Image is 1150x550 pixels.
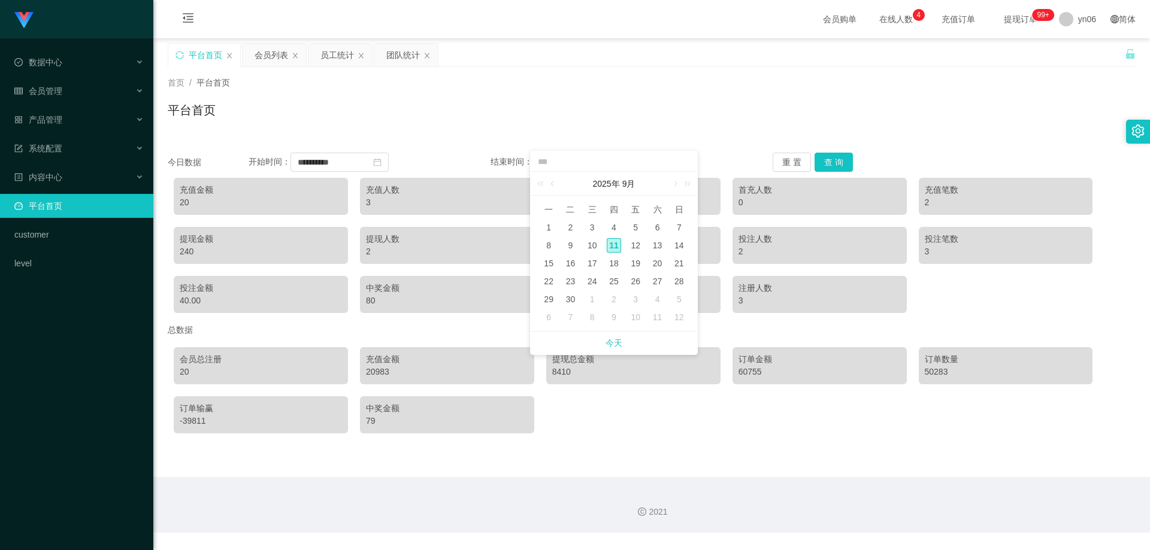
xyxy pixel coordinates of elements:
div: 1 [541,220,556,235]
div: 总数据 [168,319,1136,341]
button: 查 询 [815,153,853,172]
div: 充值金额 [180,184,342,196]
td: 2025年9月9日 [559,236,581,254]
div: 4 [607,220,621,235]
div: 充值金额 [366,353,528,366]
div: 11 [607,238,621,253]
div: 8410 [552,366,715,378]
span: 三 [582,204,603,215]
td: 2025年9月3日 [582,218,603,236]
span: 五 [625,204,646,215]
div: 订单数量 [925,353,1087,366]
a: 下一年 (Control键加右方向键) [677,172,693,196]
td: 2025年10月5日 [668,290,690,308]
div: 240 [180,245,342,258]
span: 一 [538,204,559,215]
span: 会员管理 [14,86,62,96]
p: 4 [916,9,921,21]
th: 周二 [559,200,581,218]
td: 2025年9月19日 [625,254,646,272]
th: 周日 [668,200,690,218]
div: 10 [585,238,600,253]
div: 会员列表 [255,44,288,66]
td: 2025年9月18日 [603,254,625,272]
td: 2025年9月2日 [559,218,581,236]
div: 首充人数 [739,184,901,196]
div: 12 [672,310,686,324]
td: 2025年9月24日 [582,272,603,290]
div: 22 [541,274,556,288]
div: 4 [650,292,665,306]
td: 2025年9月20日 [646,254,668,272]
div: 2 [366,245,528,258]
div: 19 [628,256,643,271]
span: / [189,78,192,87]
td: 2025年10月8日 [582,308,603,326]
div: 20 [180,196,342,209]
div: 团队统计 [386,44,420,66]
div: 3 [739,294,901,307]
div: 9 [563,238,577,253]
h1: 平台首页 [168,101,216,119]
div: 30 [563,292,577,306]
td: 2025年9月29日 [538,290,559,308]
sup: 4 [913,9,925,21]
div: 订单输赢 [180,402,342,415]
span: 日 [668,204,690,215]
td: 2025年10月12日 [668,308,690,326]
td: 2025年10月9日 [603,308,625,326]
th: 周三 [582,200,603,218]
i: 图标: form [14,144,23,153]
div: 员工统计 [320,44,354,66]
i: 图标: close [226,52,233,59]
td: 2025年9月14日 [668,236,690,254]
div: 投注笔数 [925,233,1087,245]
td: 2025年9月26日 [625,272,646,290]
td: 2025年9月11日 [603,236,625,254]
div: 15 [541,256,556,271]
span: 开始时间： [249,157,290,166]
a: 今天 [606,332,622,354]
td: 2025年9月1日 [538,218,559,236]
div: 6 [650,220,665,235]
div: 28 [672,274,686,288]
i: 图标: table [14,87,23,95]
div: 投注金额 [180,282,342,294]
td: 2025年9月22日 [538,272,559,290]
td: 2025年9月7日 [668,218,690,236]
div: 20983 [366,366,528,378]
div: 20 [180,366,342,378]
a: 上一年 (Control键加左方向键) [535,172,550,196]
div: 2021 [163,506,1140,518]
div: 80 [366,294,528,307]
i: 图标: menu-fold [168,1,208,39]
div: 17 [585,256,600,271]
i: 图标: copyright [638,508,646,516]
div: 13 [650,238,665,253]
td: 2025年10月2日 [603,290,625,308]
td: 2025年9月4日 [603,218,625,236]
i: 图标: close [423,52,431,59]
span: 系统配置 [14,144,62,153]
span: 提现订单 [998,15,1043,23]
td: 2025年9月27日 [646,272,668,290]
span: 数据中心 [14,57,62,67]
div: 16 [563,256,577,271]
td: 2025年9月6日 [646,218,668,236]
a: 下个月 (翻页下键) [669,172,680,196]
span: 产品管理 [14,115,62,124]
div: 2 [607,292,621,306]
div: 注册人数 [739,282,901,294]
div: 18 [607,256,621,271]
a: 上个月 (翻页上键) [548,172,559,196]
span: 内容中心 [14,172,62,182]
div: 提现总金额 [552,353,715,366]
div: 中奖金额 [366,282,528,294]
div: 79 [366,415,528,427]
div: 27 [650,274,665,288]
div: 5 [628,220,643,235]
div: 20 [650,256,665,271]
i: 图标: appstore-o [14,116,23,124]
div: 5 [672,292,686,306]
td: 2025年9月15日 [538,254,559,272]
